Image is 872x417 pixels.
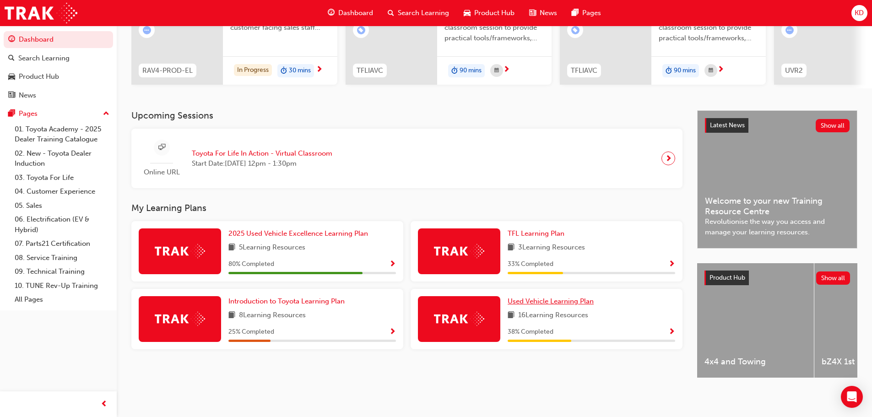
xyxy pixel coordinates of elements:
[388,7,394,19] span: search-icon
[464,7,471,19] span: car-icon
[11,265,113,279] a: 09. Technical Training
[704,271,850,285] a: Product HubShow all
[705,196,850,217] span: Welcome to your new Training Resource Centre
[529,7,536,19] span: news-icon
[228,259,274,270] span: 80 % Completed
[103,108,109,120] span: up-icon
[508,297,594,305] span: Used Vehicle Learning Plan
[460,65,482,76] span: 90 mins
[11,171,113,185] a: 03. Toyota For Life
[518,310,588,321] span: 16 Learning Resources
[11,199,113,213] a: 05. Sales
[328,7,335,19] span: guage-icon
[508,229,564,238] span: TFL Learning Plan
[851,5,867,21] button: KD
[158,142,165,153] span: sessionType_ONLINE_URL-icon
[155,312,205,326] img: Trak
[398,8,449,18] span: Search Learning
[710,121,745,129] span: Latest News
[668,328,675,336] span: Show Progress
[8,92,15,100] span: news-icon
[522,4,564,22] a: news-iconNews
[5,3,77,23] img: Trak
[4,29,113,105] button: DashboardSearch LearningProduct HubNews
[338,8,373,18] span: Dashboard
[659,12,758,43] span: This is a 90 minute virtual classroom session to provide practical tools/frameworks, behaviours a...
[717,66,724,74] span: next-icon
[508,296,597,307] a: Used Vehicle Learning Plan
[357,26,365,34] span: learningRecordVerb_ENROLL-icon
[785,65,803,76] span: UVR2
[785,26,794,34] span: learningRecordVerb_ATTEMPT-icon
[192,158,332,169] span: Start Date: [DATE] 12pm - 1:30pm
[11,212,113,237] a: 06. Electrification (EV & Hybrid)
[444,12,544,43] span: This is a 90 minute virtual classroom session to provide practical tools/frameworks, behaviours a...
[816,271,850,285] button: Show all
[131,203,682,213] h3: My Learning Plans
[19,108,38,119] div: Pages
[456,4,522,22] a: car-iconProduct Hub
[228,310,235,321] span: book-icon
[434,312,484,326] img: Trak
[434,244,484,258] img: Trak
[389,326,396,338] button: Show Progress
[228,229,368,238] span: 2025 Used Vehicle Excellence Learning Plan
[357,65,383,76] span: TFLIAVC
[380,4,456,22] a: search-iconSearch Learning
[192,148,332,159] span: Toyota For Life In Action - Virtual Classroom
[668,260,675,269] span: Show Progress
[228,242,235,254] span: book-icon
[540,8,557,18] span: News
[389,328,396,336] span: Show Progress
[4,105,113,122] button: Pages
[143,26,151,34] span: learningRecordVerb_ATTEMPT-icon
[320,4,380,22] a: guage-iconDashboard
[4,87,113,104] a: News
[389,260,396,269] span: Show Progress
[316,66,323,74] span: next-icon
[131,110,682,121] h3: Upcoming Sessions
[508,327,553,337] span: 38 % Completed
[855,8,864,18] span: KD
[508,310,515,321] span: book-icon
[841,386,863,408] div: Open Intercom Messenger
[11,184,113,199] a: 04. Customer Experience
[11,279,113,293] a: 10. TUNE Rev-Up Training
[697,263,814,378] a: 4x4 and Towing
[239,242,305,254] span: 5 Learning Resources
[668,326,675,338] button: Show Progress
[705,217,850,237] span: Revolutionise the way you access and manage your learning resources.
[8,36,15,44] span: guage-icon
[289,65,311,76] span: 30 mins
[571,65,597,76] span: TFLIAVC
[8,73,15,81] span: car-icon
[18,53,70,64] div: Search Learning
[503,66,510,74] span: next-icon
[4,31,113,48] a: Dashboard
[389,259,396,270] button: Show Progress
[228,297,345,305] span: Introduction to Toyota Learning Plan
[19,90,36,101] div: News
[705,118,850,133] a: Latest NewsShow all
[155,244,205,258] img: Trak
[582,8,601,18] span: Pages
[518,242,585,254] span: 3 Learning Resources
[508,242,515,254] span: book-icon
[494,65,499,76] span: calendar-icon
[451,65,458,77] span: duration-icon
[11,292,113,307] a: All Pages
[139,136,675,181] a: Online URLToyota For Life In Action - Virtual ClassroomStart Date:[DATE] 12pm - 1:30pm
[704,357,807,367] span: 4x4 and Towing
[674,65,696,76] span: 90 mins
[11,122,113,146] a: 01. Toyota Academy - 2025 Dealer Training Catalogue
[101,399,108,410] span: prev-icon
[8,110,15,118] span: pages-icon
[228,327,274,337] span: 25 % Completed
[4,68,113,85] a: Product Hub
[234,64,272,76] div: In Progress
[508,228,568,239] a: TFL Learning Plan
[281,65,287,77] span: duration-icon
[8,54,15,63] span: search-icon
